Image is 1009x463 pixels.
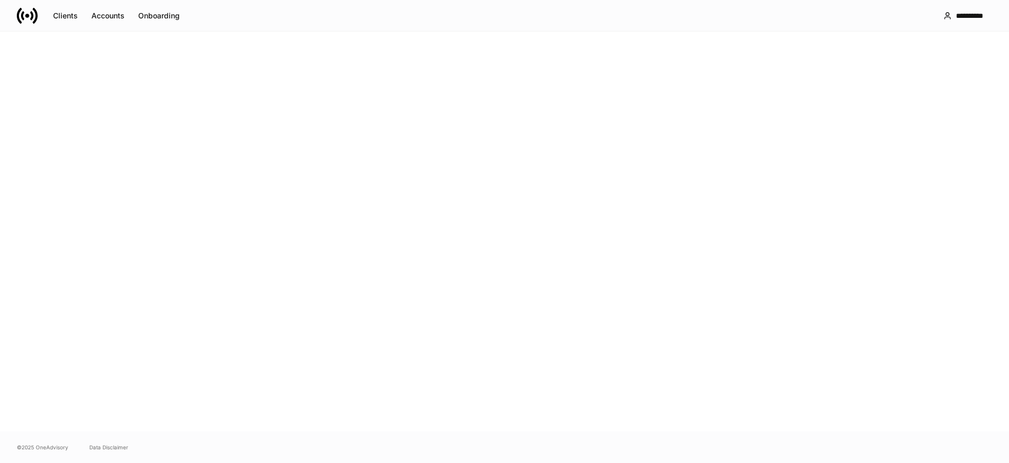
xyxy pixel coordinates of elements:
span: © 2025 OneAdvisory [17,443,68,451]
button: Clients [46,7,85,24]
button: Accounts [85,7,131,24]
button: Onboarding [131,7,187,24]
div: Clients [53,12,78,19]
div: Onboarding [138,12,180,19]
div: Accounts [91,12,125,19]
a: Data Disclaimer [89,443,128,451]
